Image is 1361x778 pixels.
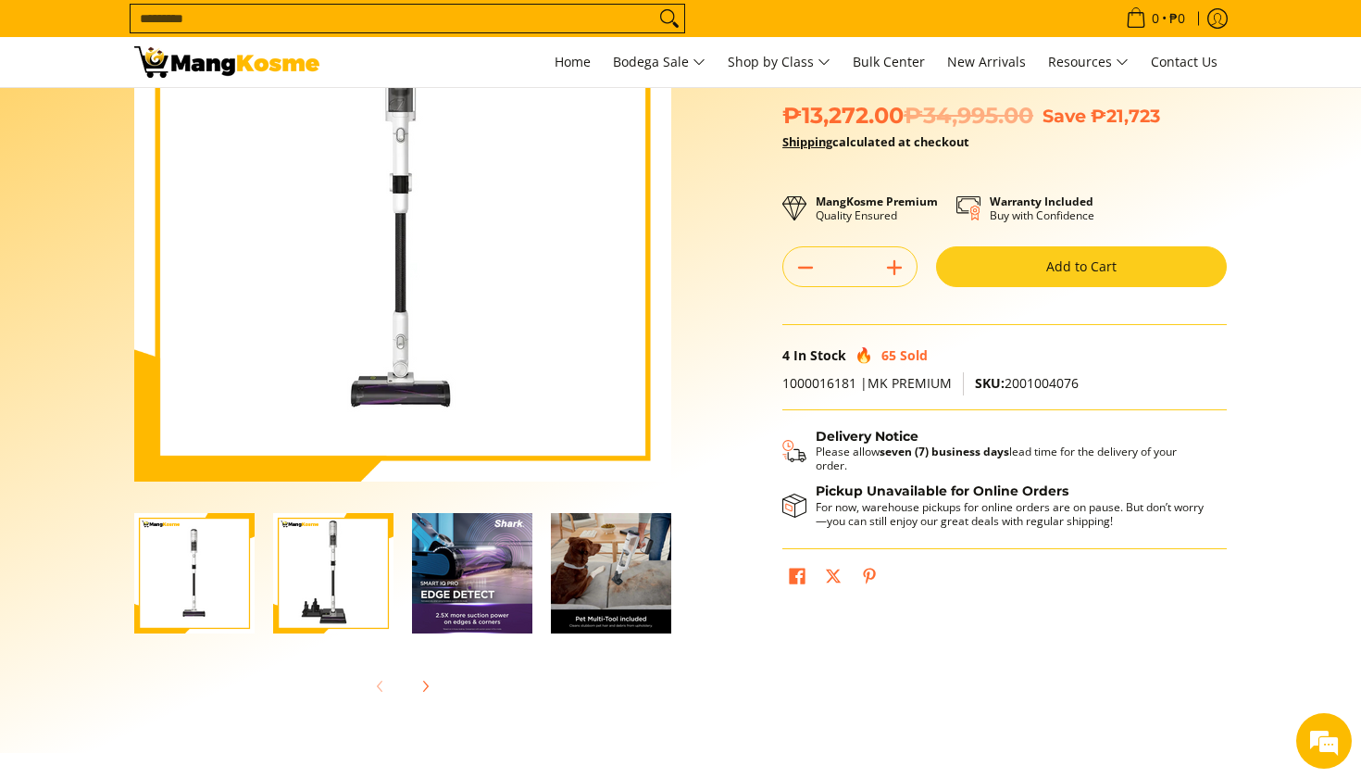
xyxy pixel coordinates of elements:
[545,37,600,87] a: Home
[990,194,1093,209] strong: Warranty Included
[134,513,255,634] img: shark-cleansense-cordless-stick-vacuum-front-full-view-mang-kosme
[718,37,840,87] a: Shop by Class
[856,563,882,595] a: Pin on Pinterest
[816,445,1208,472] p: Please allow lead time for the delivery of your order.
[134,46,319,78] img: BUY This Shark CleanSense IQ Cordless Vacuum (Premium) l Mang Kosme
[555,53,591,70] span: Home
[1151,53,1217,70] span: Contact Us
[1048,51,1129,74] span: Resources
[782,429,1208,473] button: Shipping & Delivery
[1039,37,1138,87] a: Resources
[816,483,1068,499] strong: Pickup Unavailable for Online Orders
[1167,12,1188,25] span: ₱0
[782,374,952,392] span: 1000016181 |MK PREMIUM
[783,253,828,282] button: Subtract
[1043,105,1086,127] span: Save
[338,37,1227,87] nav: Main Menu
[816,500,1208,528] p: For now, warehouse pickups for online orders are on pause. But don’t worry—you can still enjoy ou...
[1142,37,1227,87] a: Contact Us
[655,5,684,32] button: Search
[793,346,846,364] span: In Stock
[975,374,1005,392] span: SKU:
[881,346,896,364] span: 65
[551,513,671,634] img: Shark CleanSense IQ IW2241PH (Premium)-4
[904,102,1033,130] del: ₱34,995.00
[613,51,705,74] span: Bodega Sale
[1149,12,1162,25] span: 0
[412,513,532,634] img: Shark CleanSense IQ IW2241PH (Premium)-3
[784,563,810,595] a: Share on Facebook
[938,37,1035,87] a: New Arrivals
[273,513,393,634] img: Shark CleanSense IQ IW2241PH (Premium)-2
[820,563,846,595] a: Post on X
[816,194,938,209] strong: MangKosme Premium
[816,194,938,222] p: Quality Ensured
[782,346,790,364] span: 4
[1091,105,1160,127] span: ₱21,723
[843,37,934,87] a: Bulk Center
[936,246,1227,287] button: Add to Cart
[975,374,1079,392] span: 2001004076
[405,666,445,707] button: Next
[1120,8,1191,29] span: •
[782,102,1033,130] span: ₱13,272.00
[728,51,830,74] span: Shop by Class
[947,53,1026,70] span: New Arrivals
[900,346,928,364] span: Sold
[880,444,1009,459] strong: seven (7) business days
[782,133,969,150] strong: calculated at checkout
[990,194,1094,222] p: Buy with Confidence
[782,133,832,150] a: Shipping
[872,253,917,282] button: Add
[604,37,715,87] a: Bodega Sale
[853,53,925,70] span: Bulk Center
[816,428,918,445] strong: Delivery Notice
